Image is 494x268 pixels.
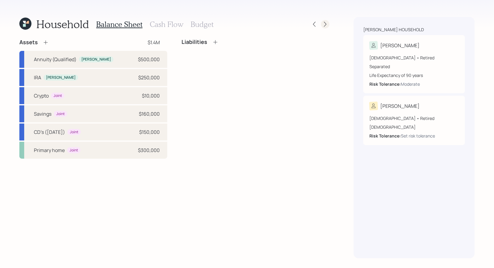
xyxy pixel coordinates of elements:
div: Separated [369,63,459,70]
div: Set risk tolerance [401,133,435,139]
div: [PERSON_NAME] [46,75,76,80]
div: [PERSON_NAME] household [363,27,424,33]
div: $150,000 [139,128,160,136]
div: Life Expectancy of 90 years [369,72,459,78]
div: [PERSON_NAME] [380,42,420,49]
div: Primary home [34,147,65,154]
div: Joint [56,111,65,117]
b: Risk Tolerance: [369,133,401,139]
h1: Household [36,18,89,31]
div: [PERSON_NAME] [380,102,420,110]
div: $300,000 [138,147,160,154]
div: Joint [70,148,78,153]
div: $10,000 [142,92,160,99]
div: $250,000 [139,74,160,81]
div: Crypto [34,92,49,99]
h3: Balance Sheet [96,20,142,29]
div: $160,000 [139,110,160,117]
div: [DEMOGRAPHIC_DATA] • Retired [369,115,459,121]
h3: Budget [191,20,214,29]
div: Annuity (Qualified) [34,56,77,63]
div: IRA [34,74,41,81]
h4: Assets [19,39,38,46]
div: $1.4M [148,39,160,46]
div: Joint [70,130,78,135]
div: [PERSON_NAME] [81,57,111,62]
div: $500,000 [138,56,160,63]
div: [DEMOGRAPHIC_DATA] • Retired [369,55,459,61]
h4: Liabilities [182,39,208,45]
div: CD's ([DATE]) [34,128,65,136]
b: Risk Tolerance: [369,81,401,87]
div: Moderate [401,81,420,87]
div: Joint [54,93,62,98]
div: Savings [34,110,51,117]
div: [DEMOGRAPHIC_DATA] [369,124,459,130]
h3: Cash Flow [150,20,183,29]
